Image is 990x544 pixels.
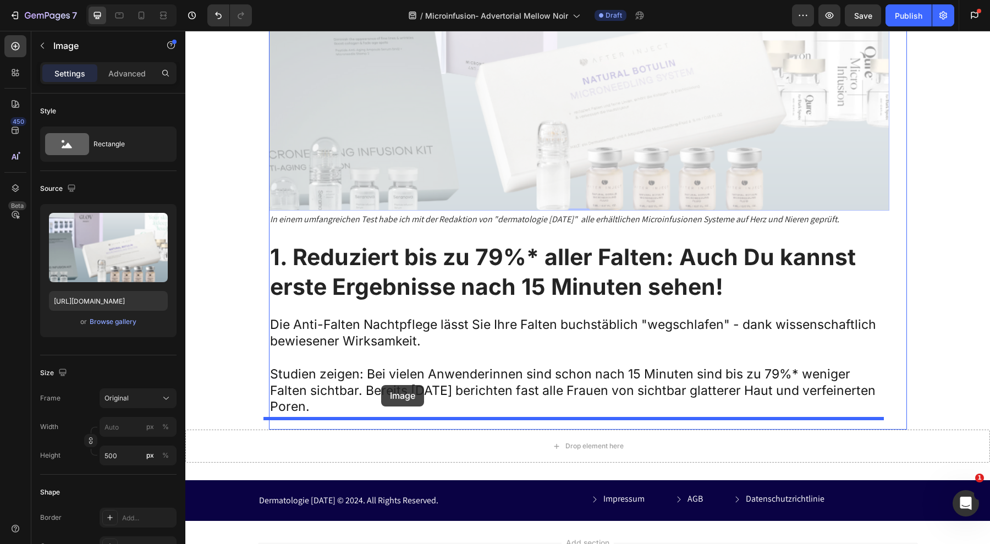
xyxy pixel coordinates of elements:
[146,422,154,432] div: px
[80,315,87,328] span: or
[72,9,77,22] p: 7
[100,446,177,465] input: px%
[122,513,174,523] div: Add...
[975,474,984,482] span: 1
[895,10,922,21] div: Publish
[40,450,61,460] label: Height
[53,39,147,52] p: Image
[144,449,157,462] button: %
[100,417,177,437] input: px%
[159,420,172,433] button: px
[40,182,78,196] div: Source
[90,317,136,327] div: Browse gallery
[162,422,169,432] div: %
[4,4,82,26] button: 7
[40,422,58,432] label: Width
[420,10,423,21] span: /
[49,213,168,282] img: preview-image
[185,31,990,544] iframe: Design area
[100,388,177,408] button: Original
[94,131,161,157] div: Rectangle
[40,366,69,381] div: Size
[40,513,62,523] div: Border
[40,487,60,497] div: Shape
[8,201,26,210] div: Beta
[162,450,169,460] div: %
[845,4,881,26] button: Save
[40,393,61,403] label: Frame
[49,291,168,311] input: https://example.com/image.jpg
[425,10,568,21] span: Microinfusion- Advertorial Mellow Noir
[10,117,26,126] div: 450
[953,490,979,516] iframe: Intercom live chat
[159,449,172,462] button: px
[606,10,622,20] span: Draft
[54,68,85,79] p: Settings
[146,450,154,460] div: px
[854,11,872,20] span: Save
[108,68,146,79] p: Advanced
[207,4,252,26] div: Undo/Redo
[89,316,137,327] button: Browse gallery
[105,393,129,403] span: Original
[40,106,56,116] div: Style
[886,4,932,26] button: Publish
[144,420,157,433] button: %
